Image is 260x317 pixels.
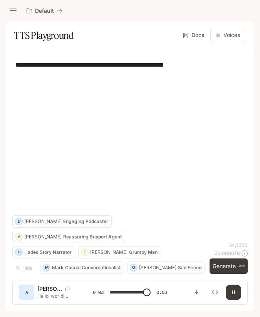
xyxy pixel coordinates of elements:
[210,28,246,43] button: Voices
[129,250,158,255] p: Grumpy Man
[12,231,125,243] button: A[PERSON_NAME]Reassuring Support Agent
[62,287,73,291] button: Copy Voice ID
[37,285,62,293] p: [PERSON_NAME]
[81,246,88,258] div: T
[178,265,201,270] p: Sad Friend
[24,219,62,224] p: [PERSON_NAME]
[15,246,22,258] div: H
[139,265,176,270] p: [PERSON_NAME]
[15,231,22,243] div: A
[93,288,104,296] span: 0:03
[215,250,240,257] p: $ 0.000640
[37,293,74,299] p: Hello, world! What a wonderful day to be a text-to-speech model!
[12,215,112,228] button: D[PERSON_NAME]Engaging Podcaster
[35,8,54,14] p: Default
[40,262,124,274] button: MMarkCasual Conversationalist
[210,258,248,274] button: Generate⌘⏎
[23,3,66,18] button: All workspaces
[207,285,223,300] button: Inspect
[52,265,64,270] p: Mark
[43,262,50,274] div: M
[78,246,161,258] button: T[PERSON_NAME]Grumpy Man
[24,250,38,255] p: Hades
[12,246,75,258] button: HHadesStory Narrator
[24,235,62,239] p: [PERSON_NAME]
[6,4,20,18] button: open drawer
[239,264,245,268] p: ⌘⏎
[127,262,205,274] button: O[PERSON_NAME]Sad Friend
[12,262,37,274] button: Hide
[40,250,72,255] p: Story Narrator
[130,262,137,274] div: O
[229,242,248,248] p: 64 / 1000
[65,265,121,270] p: Casual Conversationalist
[189,285,204,300] button: Download audio
[15,215,22,228] div: D
[90,250,127,255] p: [PERSON_NAME]
[156,288,167,296] span: 0:03
[20,286,33,299] div: A
[181,28,207,43] a: Docs
[63,219,108,224] p: Engaging Podcaster
[14,28,74,43] h1: TTS Playground
[63,235,122,239] p: Reassuring Support Agent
